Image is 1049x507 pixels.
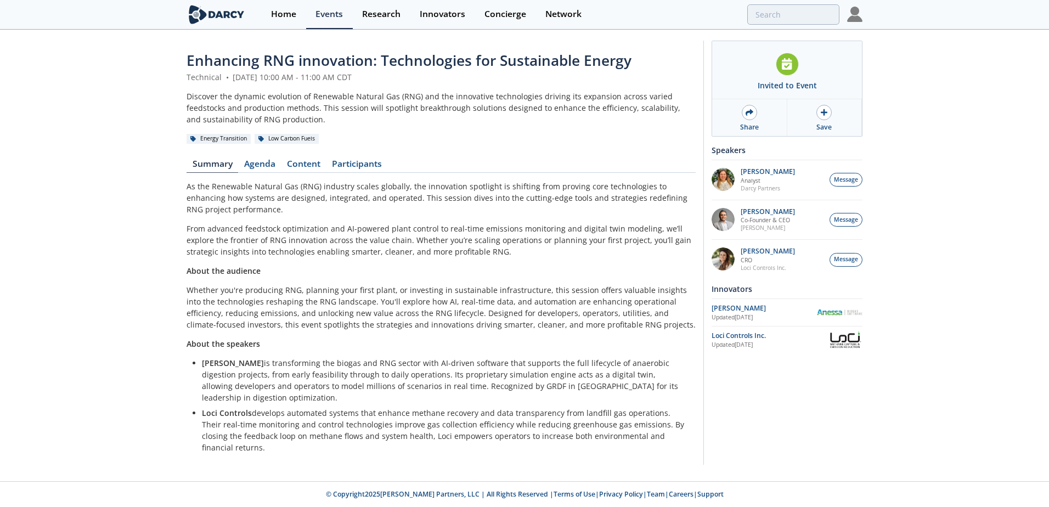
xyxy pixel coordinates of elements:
div: Innovators [712,279,862,298]
div: Save [816,122,832,132]
a: Privacy Policy [599,489,643,499]
strong: About the speakers [187,339,260,349]
span: Message [834,216,858,224]
div: Discover the dynamic evolution of Renewable Natural Gas (RNG) and the innovative technologies dri... [187,91,696,125]
div: Research [362,10,401,19]
button: Message [830,173,862,187]
strong: About the audience [187,266,261,276]
p: © Copyright 2025 [PERSON_NAME] Partners, LLC | All Rights Reserved | | | | | [119,489,930,499]
div: Speakers [712,140,862,160]
p: Whether you're producing RNG, planning your first plant, or investing in sustainable infrastructu... [187,284,696,330]
div: Events [315,10,343,19]
p: develops automated systems that enhance methane recovery and data transparency from landfill gas ... [202,407,688,453]
div: Updated [DATE] [712,313,816,322]
img: Profile [847,7,862,22]
p: [PERSON_NAME] [741,224,795,232]
div: Low Carbon Fuels [255,134,319,144]
a: Team [647,489,665,499]
img: 737ad19b-6c50-4cdf-92c7-29f5966a019e [712,247,735,271]
span: Message [834,176,858,184]
a: Participants [326,160,387,173]
span: Message [834,255,858,264]
div: Technical [DATE] 10:00 AM - 11:00 AM CDT [187,71,696,83]
div: Loci Controls Inc. [712,331,828,341]
iframe: chat widget [1003,463,1038,496]
input: Advanced Search [747,4,839,25]
div: Invited to Event [758,80,817,91]
strong: Loci Controls [202,408,252,418]
a: [PERSON_NAME] Updated[DATE] Anessa [712,303,862,322]
div: Share [740,122,759,132]
div: [PERSON_NAME] [712,303,816,313]
p: [PERSON_NAME] [741,168,795,176]
strong: [PERSON_NAME] [202,358,264,368]
a: Terms of Use [554,489,595,499]
p: Darcy Partners [741,184,795,192]
p: Co-Founder & CEO [741,216,795,224]
a: Careers [669,489,693,499]
a: Support [697,489,724,499]
div: Updated [DATE] [712,341,828,350]
img: Loci Controls Inc. [828,330,862,350]
p: From advanced feedstock optimization and AI-powered plant control to real-time emissions monitori... [187,223,696,257]
div: Innovators [420,10,465,19]
a: Loci Controls Inc. Updated[DATE] Loci Controls Inc. [712,330,862,350]
p: Loci Controls Inc. [741,264,795,272]
p: [PERSON_NAME] [741,247,795,255]
span: • [224,72,230,82]
div: Home [271,10,296,19]
p: [PERSON_NAME] [741,208,795,216]
a: Summary [187,160,238,173]
button: Message [830,253,862,267]
a: Agenda [238,160,281,173]
div: Energy Transition [187,134,251,144]
p: is transforming the biogas and RNG sector with AI-driven software that supports the full lifecycl... [202,357,688,403]
button: Message [830,213,862,227]
div: Concierge [484,10,526,19]
img: logo-wide.svg [187,5,246,24]
p: Analyst [741,177,795,184]
a: Content [281,160,326,173]
p: As the Renewable Natural Gas (RNG) industry scales globally, the innovation spotlight is shifting... [187,181,696,215]
span: Enhancing RNG innovation: Technologies for Sustainable Energy [187,50,631,70]
img: 1fdb2308-3d70-46db-bc64-f6eabefcce4d [712,208,735,231]
img: fddc0511-1997-4ded-88a0-30228072d75f [712,168,735,191]
img: Anessa [816,309,862,316]
div: Network [545,10,582,19]
p: CRO [741,256,795,264]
